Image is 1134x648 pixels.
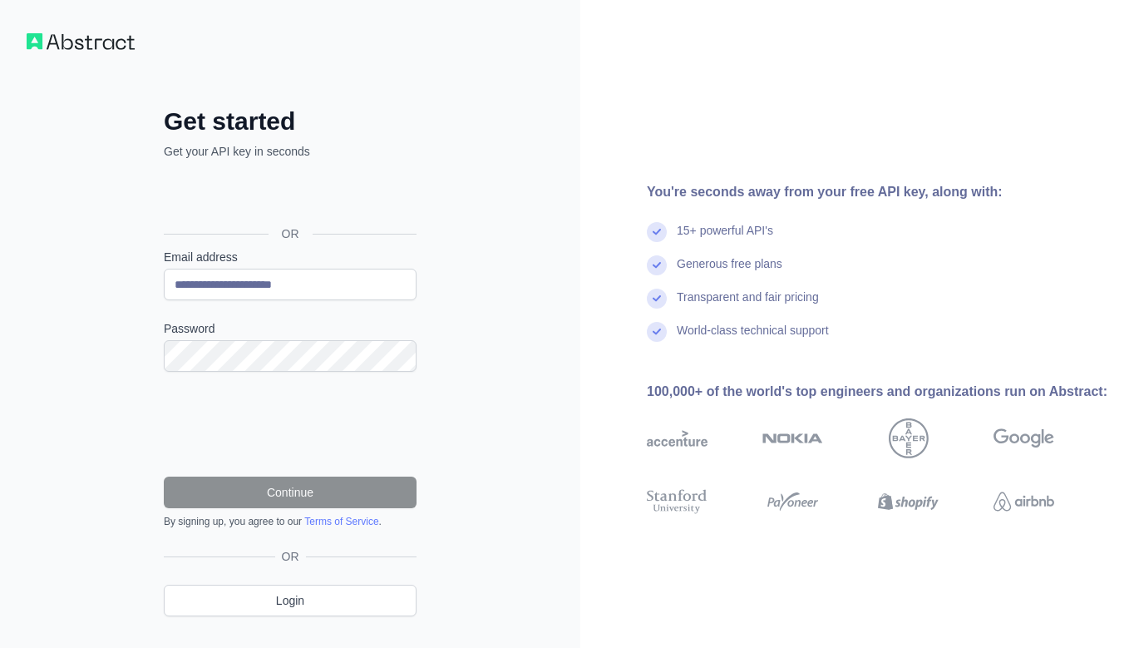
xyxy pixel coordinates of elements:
iframe: reCAPTCHA [164,392,417,457]
div: 15+ powerful API's [677,222,773,255]
div: Transparent and fair pricing [677,289,819,322]
div: By signing up, you agree to our . [164,515,417,528]
div: Generous free plans [677,255,782,289]
img: airbnb [993,487,1054,517]
label: Email address [164,249,417,265]
img: Workflow [27,33,135,50]
a: Terms of Service [304,516,378,527]
img: stanford university [647,487,708,517]
p: Get your API key in seconds [164,143,417,160]
img: nokia [762,418,823,458]
div: Sign in with Google. Opens in new tab [164,178,413,215]
button: Continue [164,477,417,508]
a: Login [164,585,417,616]
img: google [993,418,1054,458]
div: 100,000+ of the world's top engineers and organizations run on Abstract: [647,382,1107,402]
img: check mark [647,255,667,275]
span: OR [275,548,306,565]
img: shopify [878,487,939,517]
div: You're seconds away from your free API key, along with: [647,182,1107,202]
span: OR [269,225,313,242]
img: accenture [647,418,708,458]
img: check mark [647,289,667,309]
img: check mark [647,322,667,342]
img: check mark [647,222,667,242]
label: Password [164,320,417,337]
img: bayer [889,418,929,458]
h2: Get started [164,106,417,136]
img: payoneer [762,487,823,517]
iframe: Sign in with Google Button [155,178,422,215]
div: World-class technical support [677,322,829,355]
